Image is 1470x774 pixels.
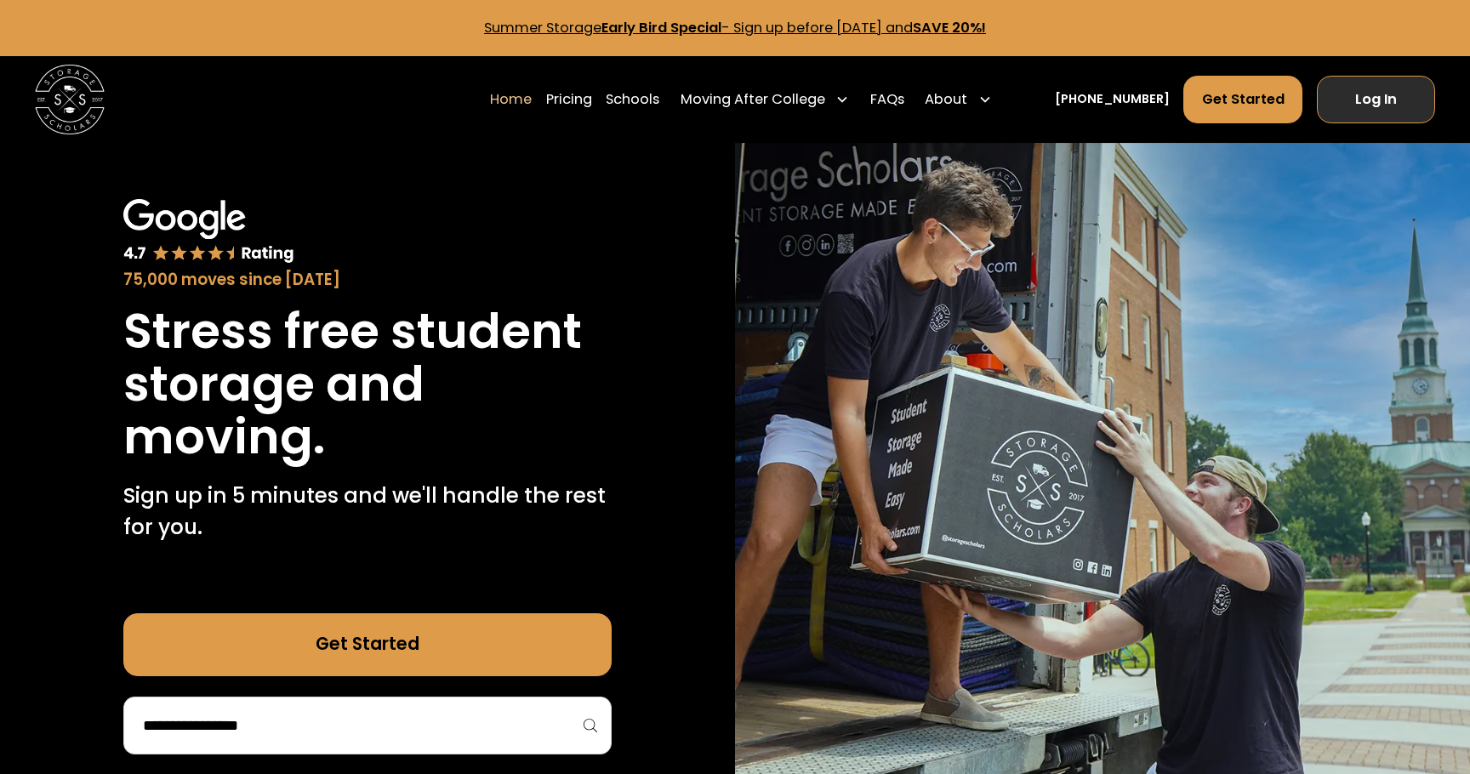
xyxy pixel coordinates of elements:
[1055,90,1170,109] a: [PHONE_NUMBER]
[601,18,721,37] strong: Early Bird Special
[606,75,659,123] a: Schools
[1317,76,1435,122] a: Log In
[673,75,856,123] div: Moving After College
[913,18,986,37] strong: SAVE 20%!
[35,65,105,134] img: Storage Scholars main logo
[546,75,592,123] a: Pricing
[925,89,967,111] div: About
[123,268,612,292] div: 75,000 moves since [DATE]
[123,305,612,464] h1: Stress free student storage and moving.
[681,89,825,111] div: Moving After College
[918,75,999,123] div: About
[484,18,986,37] a: Summer StorageEarly Bird Special- Sign up before [DATE] andSAVE 20%!
[123,481,612,544] p: Sign up in 5 minutes and we'll handle the rest for you.
[870,75,904,123] a: FAQs
[1183,76,1302,122] a: Get Started
[490,75,532,123] a: Home
[123,199,294,265] img: Google 4.7 star rating
[123,613,612,676] a: Get Started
